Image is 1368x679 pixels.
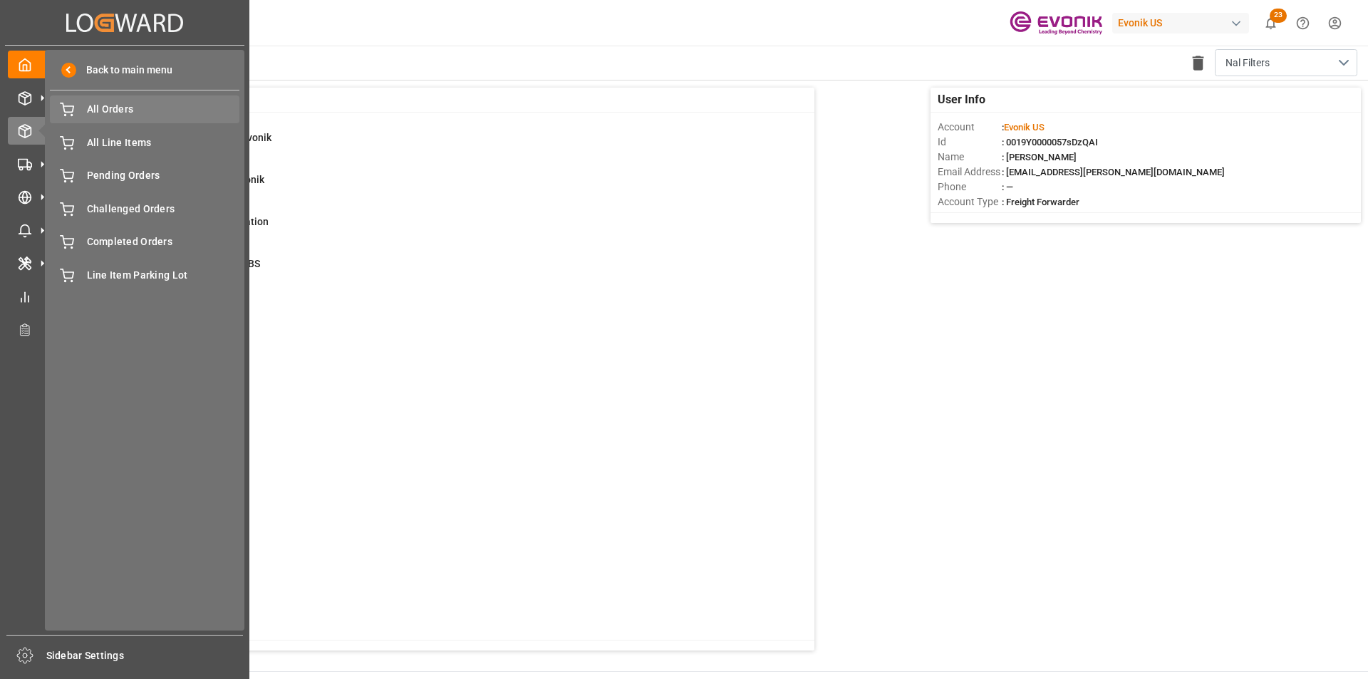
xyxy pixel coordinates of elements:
span: Pending Orders [87,168,240,183]
span: : Freight Forwarder [1002,197,1079,207]
a: My Reports [8,282,242,310]
span: Sidebar Settings [46,648,244,663]
a: All Line Items [50,128,239,156]
button: open menu [1215,49,1357,76]
span: 23 [1270,9,1287,23]
span: : — [1002,182,1013,192]
span: Account Type [938,195,1002,209]
a: My Cockpit [8,51,242,78]
a: 1TU : Pre-Leg Shipment # ErrorTransport Unit [73,341,797,370]
span: Id [938,135,1002,150]
span: Completed Orders [87,234,240,249]
a: 33ABS: Missing Booking ConfirmationShipment [73,214,797,244]
span: Nal Filters [1225,56,1270,71]
span: All Line Items [87,135,240,150]
span: : 0019Y0000057sDzQAI [1002,137,1098,147]
a: All Orders [50,95,239,123]
span: Account [938,120,1002,135]
button: Evonik US [1112,9,1255,36]
span: : [EMAIL_ADDRESS][PERSON_NAME][DOMAIN_NAME] [1002,167,1225,177]
div: Evonik US [1112,13,1249,33]
a: Line Item Parking Lot [50,261,239,289]
a: Completed Orders [50,228,239,256]
span: All Orders [87,102,240,117]
a: Challenged Orders [50,195,239,222]
span: User Info [938,91,985,108]
button: show 23 new notifications [1255,7,1287,39]
a: 0Error on Initial Sales Order to EvonikShipment [73,130,797,160]
a: 2Main-Leg Shipment # ErrorShipment [73,299,797,328]
button: Help Center [1287,7,1319,39]
span: Evonik US [1004,122,1045,133]
span: Name [938,150,1002,165]
span: Phone [938,180,1002,195]
span: : [PERSON_NAME] [1002,152,1077,162]
a: 0Pending Bkg Request sent to ABSShipment [73,256,797,286]
img: Evonik-brand-mark-Deep-Purple-RGB.jpeg_1700498283.jpeg [1010,11,1102,36]
span: Back to main menu [76,63,172,78]
span: Line Item Parking Lot [87,268,240,283]
a: 0Error Sales Order Update to EvonikShipment [73,172,797,202]
a: Transport Planner [8,316,242,343]
span: Challenged Orders [87,202,240,217]
a: Pending Orders [50,162,239,190]
span: Email Address [938,165,1002,180]
span: : [1002,122,1045,133]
